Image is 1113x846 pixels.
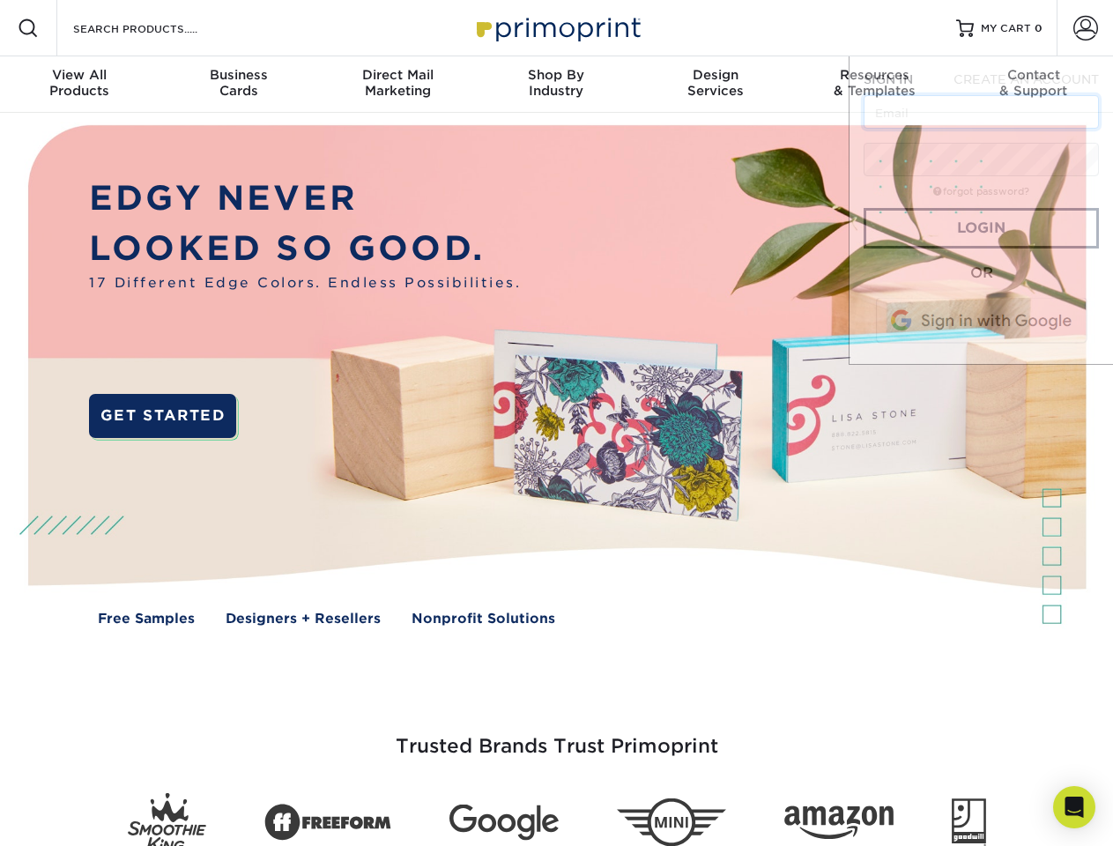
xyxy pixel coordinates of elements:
a: GET STARTED [89,394,236,438]
div: & Templates [795,67,953,99]
span: Resources [795,67,953,83]
span: CREATE AN ACCOUNT [953,72,1099,86]
a: Nonprofit Solutions [412,609,555,629]
div: Industry [477,67,635,99]
p: LOOKED SO GOOD. [89,224,521,274]
div: OR [864,263,1099,284]
img: Google [449,805,559,841]
a: Shop ByIndustry [477,56,635,113]
a: Login [864,208,1099,249]
a: Designers + Resellers [226,609,381,629]
span: 17 Different Edge Colors. Endless Possibilities. [89,273,521,293]
div: Services [636,67,795,99]
a: Resources& Templates [795,56,953,113]
h3: Trusted Brands Trust Primoprint [41,693,1072,779]
img: Primoprint [469,9,645,47]
input: Email [864,95,1099,129]
a: Free Samples [98,609,195,629]
a: Direct MailMarketing [318,56,477,113]
span: MY CART [981,21,1031,36]
iframe: Google Customer Reviews [4,792,150,840]
img: Goodwill [952,798,986,846]
img: Amazon [784,806,894,840]
input: SEARCH PRODUCTS..... [71,18,243,39]
span: Business [159,67,317,83]
div: Open Intercom Messenger [1053,786,1095,828]
a: forgot password? [933,186,1029,197]
span: SIGN IN [864,72,913,86]
span: Direct Mail [318,67,477,83]
a: BusinessCards [159,56,317,113]
span: Shop By [477,67,635,83]
a: DesignServices [636,56,795,113]
p: EDGY NEVER [89,174,521,224]
div: Cards [159,67,317,99]
div: Marketing [318,67,477,99]
span: 0 [1035,22,1043,34]
span: Design [636,67,795,83]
